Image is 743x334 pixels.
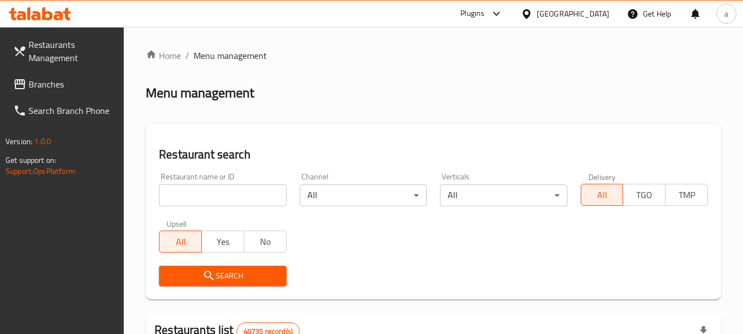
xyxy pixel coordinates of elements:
button: All [581,184,624,206]
span: All [586,187,619,203]
span: Menu management [194,49,267,62]
span: Version: [5,134,32,149]
h2: Menu management [146,84,254,102]
span: Restaurants Management [29,38,115,64]
nav: breadcrumb [146,49,721,62]
label: Delivery [588,173,616,180]
button: All [159,231,202,253]
span: Branches [29,78,115,91]
a: Search Branch Phone [4,97,124,124]
button: No [244,231,287,253]
li: / [185,49,189,62]
span: a [724,8,728,20]
span: Search Branch Phone [29,104,115,117]
button: Search [159,266,286,286]
a: Branches [4,71,124,97]
span: 1.0.0 [34,134,51,149]
h2: Restaurant search [159,146,708,163]
div: All [440,184,567,206]
span: No [249,234,282,250]
span: TMP [670,187,703,203]
span: Yes [206,234,240,250]
input: Search for restaurant name or ID.. [159,184,286,206]
span: All [164,234,197,250]
span: Search [168,269,277,283]
div: [GEOGRAPHIC_DATA] [537,8,609,20]
a: Support.OpsPlatform [5,164,75,178]
button: TGO [623,184,665,206]
span: Get support on: [5,153,56,167]
button: Yes [201,231,244,253]
div: All [300,184,427,206]
span: TGO [628,187,661,203]
label: Upsell [167,220,187,227]
a: Home [146,49,181,62]
div: Plugins [460,7,485,20]
a: Restaurants Management [4,31,124,71]
button: TMP [665,184,708,206]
